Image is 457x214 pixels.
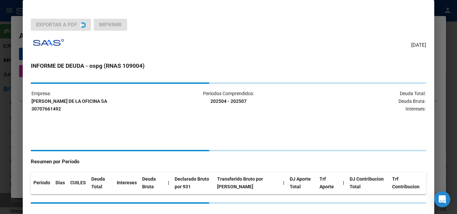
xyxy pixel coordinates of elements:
th: Periodo [31,172,53,194]
p: Periodos Comprendidos: [163,90,294,105]
th: CUILES [68,172,89,194]
th: Declarado Bruto por 931 [172,172,214,194]
th: Deuda Bruta [140,172,165,194]
strong: 202504 - 202507 [210,98,247,104]
p: Deuda Total: Deuda Bruta: Intereses: [295,90,426,113]
span: Exportar a PDF [36,22,77,28]
button: Imprimir [94,19,127,31]
th: Trf Contribucion [389,172,426,194]
th: Intereses [114,172,140,194]
th: DJ Contribucion Total [347,172,389,194]
th: | [280,172,287,194]
th: | [340,172,347,194]
button: Exportar a PDF [31,19,91,31]
span: [DATE] [411,41,426,49]
th: DJ Aporte Total [287,172,316,194]
p: Empresa: [31,90,162,113]
h3: INFORME DE DEUDA - ospg (RNAS 109004) [31,61,426,70]
h4: Resumen por Período [31,158,426,166]
div: Open Intercom Messenger [434,191,450,207]
th: Trf Aporte [317,172,340,194]
th: Transferido Bruto por [PERSON_NAME] [214,172,280,194]
th: | [165,172,172,194]
th: Dias [53,172,68,194]
span: Imprimir [99,22,122,28]
strong: [PERSON_NAME] DE LA OFICINA SA 30707661492 [31,98,107,112]
th: Deuda Total [89,172,114,194]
